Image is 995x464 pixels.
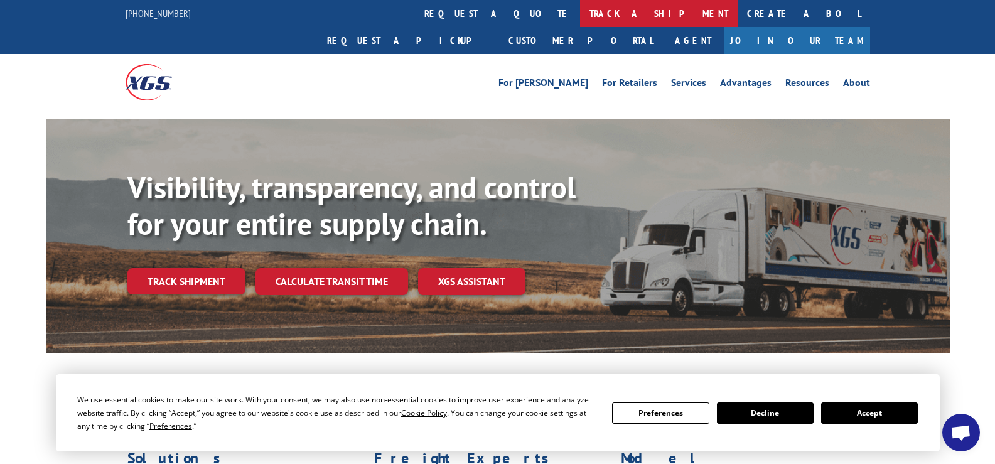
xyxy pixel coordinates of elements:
a: XGS ASSISTANT [418,268,525,295]
a: Calculate transit time [255,268,408,295]
a: [PHONE_NUMBER] [126,7,191,19]
span: Cookie Policy [401,407,447,418]
div: Open chat [942,414,980,451]
button: Accept [821,402,918,424]
a: Request a pickup [318,27,499,54]
a: Agent [662,27,724,54]
a: For Retailers [602,78,657,92]
b: Visibility, transparency, and control for your entire supply chain. [127,168,576,243]
a: Customer Portal [499,27,662,54]
a: Join Our Team [724,27,870,54]
span: Preferences [149,421,192,431]
a: Services [671,78,706,92]
a: Advantages [720,78,772,92]
div: We use essential cookies to make our site work. With your consent, we may also use non-essential ... [77,393,597,433]
a: For [PERSON_NAME] [498,78,588,92]
button: Preferences [612,402,709,424]
a: Track shipment [127,268,245,294]
a: About [843,78,870,92]
div: Cookie Consent Prompt [56,374,940,451]
button: Decline [717,402,814,424]
a: Resources [785,78,829,92]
